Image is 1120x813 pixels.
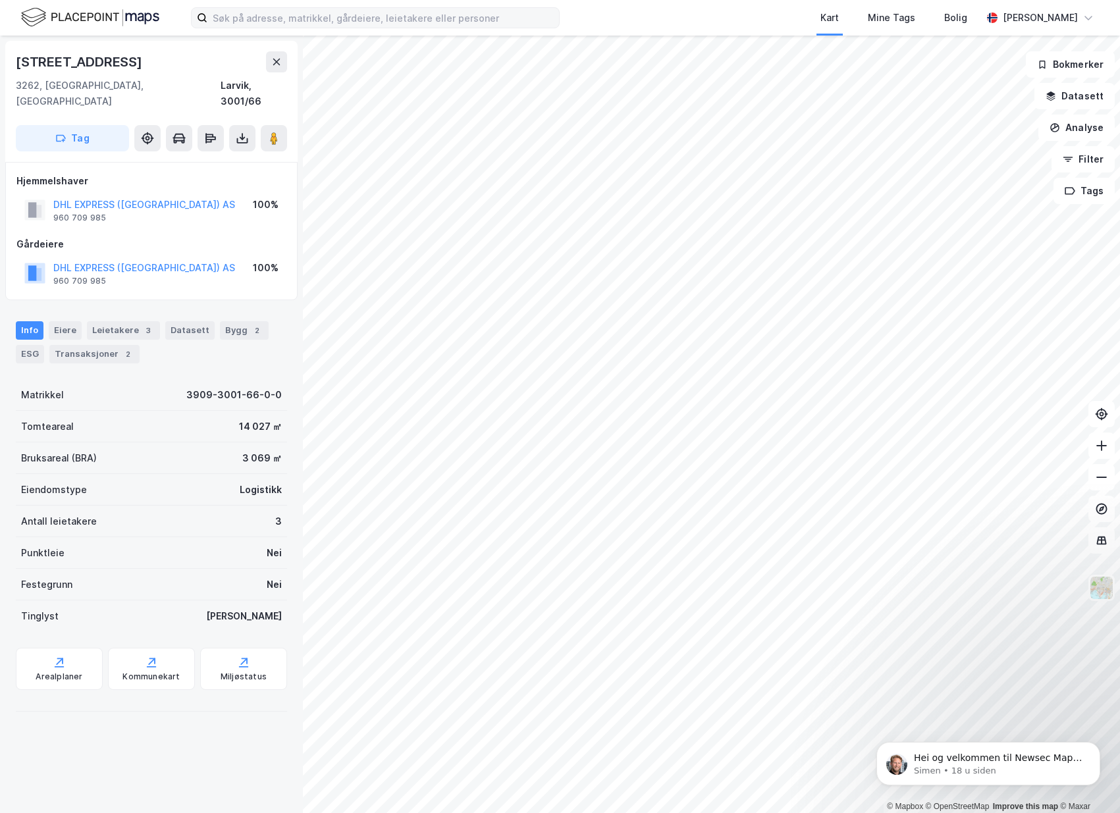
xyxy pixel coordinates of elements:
div: Eiere [49,321,82,340]
input: Søk på adresse, matrikkel, gårdeiere, leietakere eller personer [207,8,559,28]
div: Info [16,321,43,340]
div: Antall leietakere [21,513,97,529]
button: Tags [1053,178,1115,204]
div: Leietakere [87,321,160,340]
div: 960 709 985 [53,276,106,286]
img: logo.f888ab2527a4732fd821a326f86c7f29.svg [21,6,159,29]
div: Festegrunn [21,577,72,592]
div: 2 [121,348,134,361]
div: Nei [267,577,282,592]
div: 3 [275,513,282,529]
div: 100% [253,260,279,276]
a: Improve this map [993,802,1058,811]
button: Analyse [1038,115,1115,141]
div: Tinglyst [21,608,59,624]
div: ESG [16,345,44,363]
div: Datasett [165,321,215,340]
button: Bokmerker [1026,51,1115,78]
div: Gårdeiere [16,236,286,252]
div: Bruksareal (BRA) [21,450,97,466]
div: 3 069 ㎡ [242,450,282,466]
div: Kommunekart [122,671,180,682]
div: 960 709 985 [53,213,106,223]
div: Transaksjoner [49,345,140,363]
div: 2 [250,324,263,337]
div: Miljøstatus [221,671,267,682]
div: 14 027 ㎡ [239,419,282,434]
div: Logistikk [240,482,282,498]
div: Tomteareal [21,419,74,434]
button: Datasett [1034,83,1115,109]
div: Matrikkel [21,387,64,403]
div: Mine Tags [868,10,915,26]
div: Bolig [944,10,967,26]
div: Arealplaner [36,671,82,682]
a: Mapbox [887,802,923,811]
div: 3909-3001-66-0-0 [186,387,282,403]
button: Filter [1052,146,1115,172]
div: Kart [820,10,839,26]
div: [PERSON_NAME] [1003,10,1078,26]
iframe: Intercom notifications melding [857,714,1120,806]
div: [STREET_ADDRESS] [16,51,145,72]
div: Larvik, 3001/66 [221,78,287,109]
div: [PERSON_NAME] [206,608,282,624]
div: Punktleie [21,545,65,561]
div: Hjemmelshaver [16,173,286,189]
div: Eiendomstype [21,482,87,498]
button: Tag [16,125,129,151]
img: Z [1089,575,1114,600]
a: OpenStreetMap [926,802,990,811]
div: 100% [253,197,279,213]
div: Nei [267,545,282,561]
div: 3262, [GEOGRAPHIC_DATA], [GEOGRAPHIC_DATA] [16,78,221,109]
div: Bygg [220,321,269,340]
div: 3 [142,324,155,337]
